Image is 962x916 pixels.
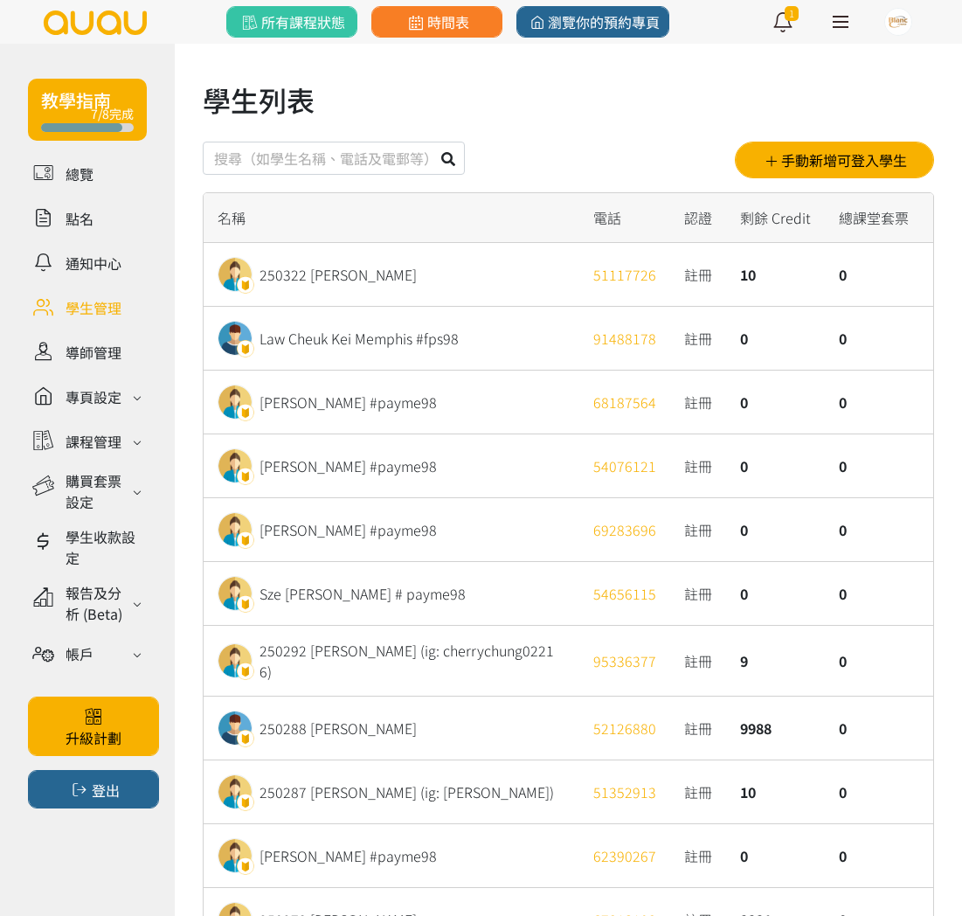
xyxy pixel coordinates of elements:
span: 時間表 [405,11,468,32]
div: [PERSON_NAME] #payme98 [260,392,437,413]
div: 總課堂套票 [825,193,923,243]
div: 9988 [726,697,825,760]
div: 250292 [PERSON_NAME] (ig: cherrychung02216) [260,640,565,682]
a: 51117726 [593,264,656,285]
div: [PERSON_NAME] #payme98 [260,845,437,866]
span: 註冊 [684,781,712,802]
div: Law Cheuk Kei Memphis #fps98 [260,328,459,349]
img: badge.png [237,595,254,613]
a: 62390267 [593,845,656,866]
a: 91488178 [593,328,656,349]
div: 認證 [670,193,726,243]
span: 註冊 [684,455,712,476]
div: 0 [825,626,923,697]
a: 51352913 [593,781,656,802]
span: 註冊 [684,392,712,413]
div: 0 [825,307,923,371]
a: 68187564 [593,392,656,413]
div: 250287 [PERSON_NAME] (ig: [PERSON_NAME]) [260,781,554,802]
div: 帳戶 [66,643,93,664]
button: 手動新增可登入學生 [735,142,934,178]
a: 所有課程狀態 [226,6,357,38]
div: 10 [726,243,825,307]
div: 0 [825,760,923,824]
a: 瀏覽你的預約專頁 [516,6,669,38]
div: 0 [726,562,825,626]
div: 0 [825,697,923,760]
button: 登出 [28,770,159,808]
a: 69283696 [593,519,656,540]
span: 註冊 [684,583,712,604]
a: 54076121 [593,455,656,476]
img: badge.png [237,857,254,875]
div: 0 [825,498,923,562]
div: 250288 [PERSON_NAME] [260,718,417,739]
img: badge.png [237,468,254,485]
div: [PERSON_NAME] #payme98 [260,519,437,540]
div: 0 [726,307,825,371]
div: 0 [726,498,825,562]
div: 0 [825,434,923,498]
h1: 學生列表 [203,79,934,121]
div: 名稱 [204,193,579,243]
div: 報告及分析 (Beta) [66,582,128,624]
input: 搜尋（如學生名稱、電話及電郵等） [203,142,465,175]
img: badge.png [237,276,254,294]
div: 電話 [579,193,670,243]
div: 0 [726,371,825,434]
div: 0 [825,824,923,888]
div: 10 [726,760,825,824]
img: badge.png [237,531,254,549]
span: 註冊 [684,328,712,349]
div: 課程管理 [66,431,121,452]
img: badge.png [237,794,254,811]
span: 註冊 [684,718,712,739]
span: 註冊 [684,519,712,540]
span: 所有課程狀態 [239,11,344,32]
div: 0 [825,371,923,434]
div: [PERSON_NAME] #payme98 [260,455,437,476]
div: 剩餘 Credit [726,193,825,243]
div: 0 [726,824,825,888]
div: 250322 [PERSON_NAME] [260,264,417,285]
img: badge.png [237,730,254,747]
span: 註冊 [684,264,712,285]
div: Sze [PERSON_NAME] # payme98 [260,583,466,604]
img: logo.svg [42,10,149,35]
div: 0 [825,562,923,626]
div: 0 [825,243,923,307]
div: 9 [726,626,825,697]
a: 升級計劃 [28,697,159,756]
span: 註冊 [684,845,712,866]
div: 專頁設定 [66,386,121,407]
span: 註冊 [684,650,712,671]
div: 購買套票設定 [66,470,128,512]
img: badge.png [237,340,254,357]
img: badge.png [237,404,254,421]
span: 瀏覽你的預約專頁 [526,11,660,32]
div: 0 [726,434,825,498]
a: 時間表 [371,6,502,38]
a: 52126880 [593,718,656,739]
a: 95336377 [593,650,656,671]
img: badge.png [237,663,254,680]
span: 1 [785,6,799,21]
a: 54656115 [593,583,656,604]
